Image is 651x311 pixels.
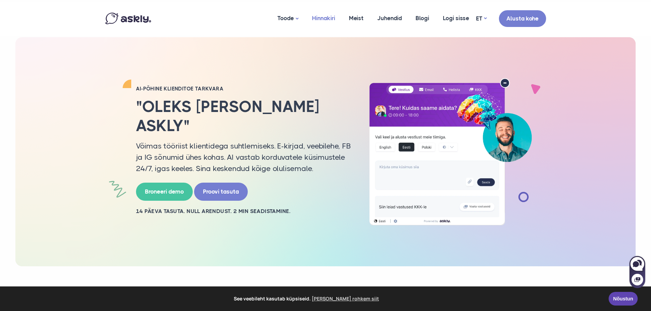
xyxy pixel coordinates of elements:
a: Toode [271,2,305,36]
a: Meist [342,2,370,35]
a: Blogi [409,2,436,35]
a: Alusta kohe [499,10,546,27]
h2: "Oleks [PERSON_NAME] Askly" [136,97,351,135]
a: ET [476,14,487,24]
a: Broneeri demo [136,183,193,201]
img: Askly [105,13,151,24]
p: Võimas tööriist klientidega suhtlemiseks. E-kirjad, veebilehe, FB ja IG sõnumid ühes kohas. AI va... [136,140,351,174]
h2: 14 PÄEVA TASUTA. NULL ARENDUST. 2 MIN SEADISTAMINE. [136,208,351,215]
a: Nõustun [609,292,638,306]
iframe: Askly chat [629,255,646,289]
a: Proovi tasuta [194,183,248,201]
img: AI multilingual chat [362,78,539,226]
a: Logi sisse [436,2,476,35]
a: learn more about cookies [311,294,380,304]
h2: AI-PÕHINE KLIENDITOE TARKVARA [136,85,351,92]
a: Juhendid [370,2,409,35]
a: Hinnakiri [305,2,342,35]
span: See veebileht kasutab küpsiseid. [10,294,604,304]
